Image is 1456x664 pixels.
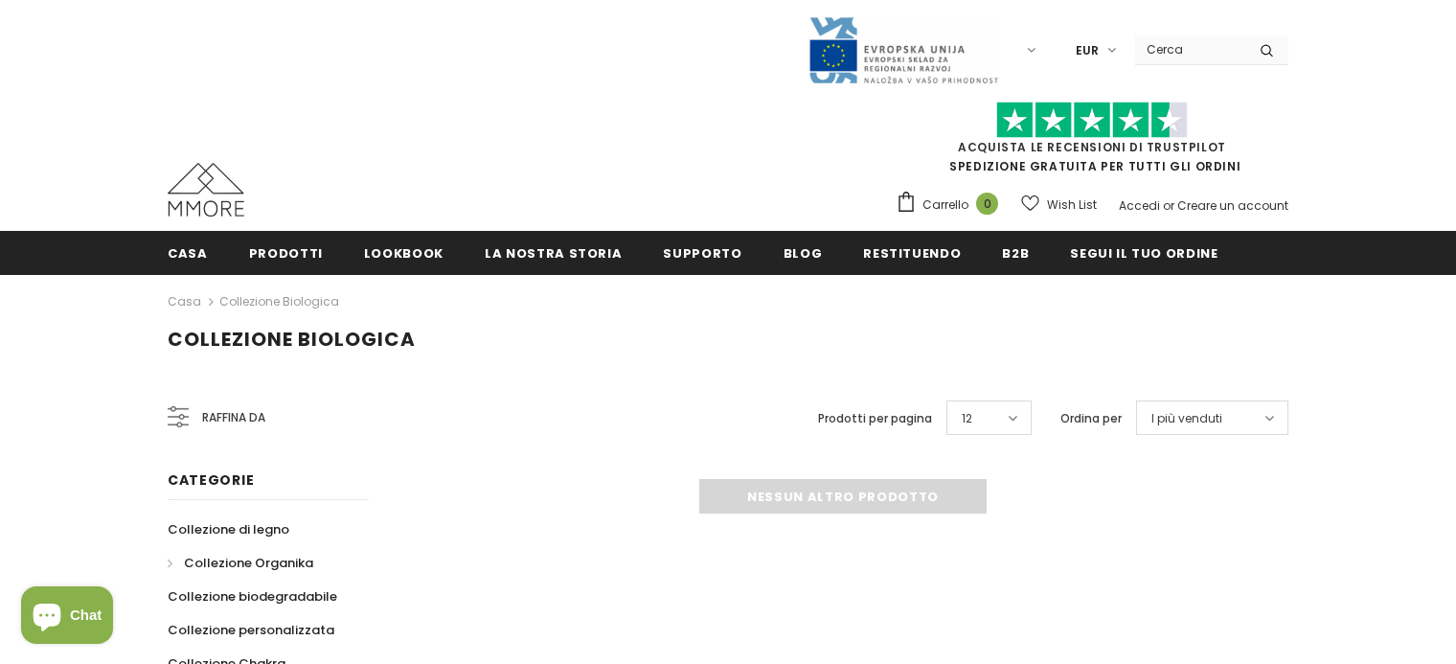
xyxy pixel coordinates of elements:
a: supporto [663,231,741,274]
span: Restituendo [863,244,961,263]
span: Collezione biodegradabile [168,587,337,606]
span: EUR [1076,41,1099,60]
span: Casa [168,244,208,263]
label: Prodotti per pagina [818,409,932,428]
span: or [1163,197,1174,214]
img: Casi MMORE [168,163,244,217]
a: Javni Razpis [808,41,999,57]
span: Collezione biologica [168,326,416,353]
span: Carrello [922,195,968,215]
a: Collezione biologica [219,293,339,309]
a: B2B [1002,231,1029,274]
a: Lookbook [364,231,444,274]
span: 0 [976,193,998,215]
span: 12 [962,409,972,428]
span: Segui il tuo ordine [1070,244,1217,263]
span: Collezione di legno [168,520,289,538]
a: Wish List [1021,188,1097,221]
img: Fidati di Pilot Stars [996,102,1188,139]
span: Lookbook [364,244,444,263]
span: Blog [784,244,823,263]
a: Prodotti [249,231,323,274]
img: Javni Razpis [808,15,999,85]
a: Acquista le recensioni di TrustPilot [958,139,1226,155]
a: Casa [168,231,208,274]
span: I più venduti [1151,409,1222,428]
span: Collezione Organika [184,554,313,572]
a: Collezione di legno [168,513,289,546]
input: Search Site [1135,35,1245,63]
inbox-online-store-chat: Shopify online store chat [15,586,119,649]
a: Restituendo [863,231,961,274]
span: Prodotti [249,244,323,263]
a: La nostra storia [485,231,622,274]
a: Casa [168,290,201,313]
label: Ordina per [1060,409,1122,428]
span: Raffina da [202,407,265,428]
span: B2B [1002,244,1029,263]
a: Blog [784,231,823,274]
a: Collezione personalizzata [168,613,334,647]
a: Segui il tuo ordine [1070,231,1217,274]
a: Collezione Organika [168,546,313,580]
a: Accedi [1119,197,1160,214]
span: supporto [663,244,741,263]
span: La nostra storia [485,244,622,263]
span: SPEDIZIONE GRATUITA PER TUTTI GLI ORDINI [896,110,1288,174]
span: Wish List [1047,195,1097,215]
span: Categorie [168,470,254,490]
a: Creare un account [1177,197,1288,214]
span: Collezione personalizzata [168,621,334,639]
a: Carrello 0 [896,191,1008,219]
a: Collezione biodegradabile [168,580,337,613]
